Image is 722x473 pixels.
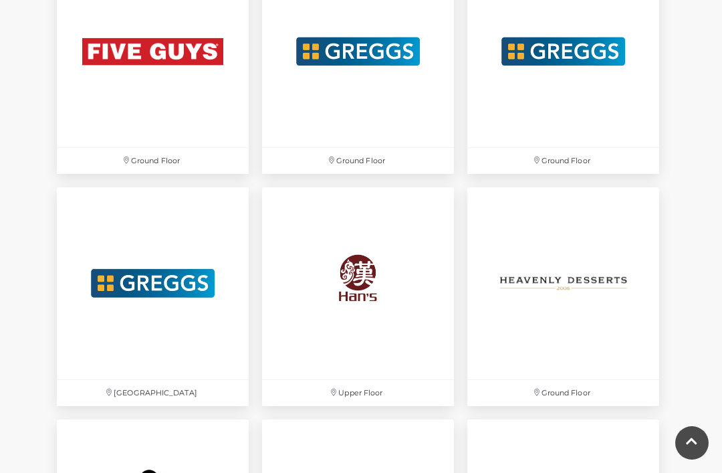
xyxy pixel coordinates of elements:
[50,181,255,413] a: [GEOGRAPHIC_DATA]
[57,148,249,174] p: Ground Floor
[262,380,454,406] p: Upper Floor
[461,181,666,413] a: Ground Floor
[467,148,659,174] p: Ground Floor
[255,181,461,413] a: Upper Floor
[262,148,454,174] p: Ground Floor
[467,380,659,406] p: Ground Floor
[57,380,249,406] p: [GEOGRAPHIC_DATA]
